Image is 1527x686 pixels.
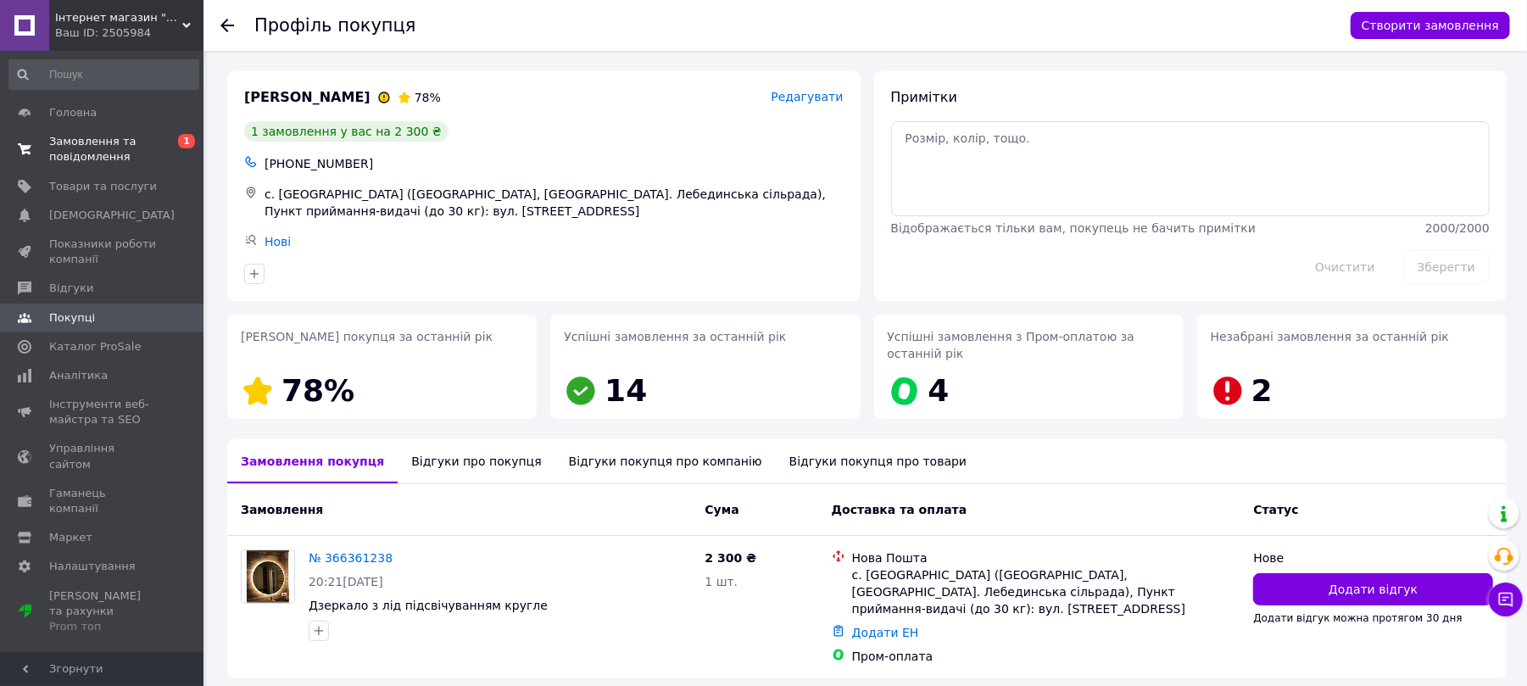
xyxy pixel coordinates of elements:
[49,237,157,267] span: Показники роботи компанії
[891,89,957,105] span: Примітки
[49,441,157,471] span: Управління сайтом
[1253,503,1298,516] span: Статус
[1425,221,1490,235] span: 2000 / 2000
[49,339,141,354] span: Каталог ProSale
[928,373,950,408] span: 4
[241,549,295,604] a: Фото товару
[49,588,157,635] span: [PERSON_NAME] та рахунки
[705,503,738,516] span: Cума
[605,373,647,408] span: 14
[49,486,157,516] span: Гаманець компанії
[1253,612,1462,624] span: Додати відгук можна протягом 30 дня
[55,10,182,25] span: Інтернет магазин "Art-Led"
[241,503,323,516] span: Замовлення
[555,439,776,483] div: Відгуки покупця про компанію
[281,373,354,408] span: 78%
[49,619,157,634] div: Prom топ
[888,330,1134,360] span: Успішні замовлення з Пром-оплатою за останній рік
[852,626,919,639] a: Додати ЕН
[891,221,1257,235] span: Відображається тільки вам, покупець не бачить примітки
[247,550,289,603] img: Фото товару
[254,15,416,36] h1: Профіль покупця
[8,59,199,90] input: Пошук
[49,105,97,120] span: Головна
[1253,573,1493,605] button: Додати відгук
[55,25,203,41] div: Ваш ID: 2505984
[852,648,1240,665] div: Пром-оплата
[1329,581,1418,598] span: Додати відгук
[309,599,548,612] a: Дзеркало з лід підсвічуванням кругле
[49,397,157,427] span: Інструменти веб-майстра та SEO
[832,503,967,516] span: Доставка та оплата
[1489,583,1523,616] button: Чат з покупцем
[564,330,786,343] span: Успішні замовлення за останній рік
[261,182,847,223] div: с. [GEOGRAPHIC_DATA] ([GEOGRAPHIC_DATA], [GEOGRAPHIC_DATA]. Лебединська сільрада), Пункт прийманн...
[852,566,1240,617] div: с. [GEOGRAPHIC_DATA] ([GEOGRAPHIC_DATA], [GEOGRAPHIC_DATA]. Лебединська сільрада), Пункт прийманн...
[265,235,291,248] a: Нові
[852,549,1240,566] div: Нова Пошта
[227,439,398,483] div: Замовлення покупця
[705,551,756,565] span: 2 300 ₴
[220,17,234,34] div: Повернутися назад
[244,121,449,142] div: 1 замовлення у вас на 2 300 ₴
[705,575,738,588] span: 1 шт.
[398,439,555,483] div: Відгуки про покупця
[49,281,93,296] span: Відгуки
[771,90,843,103] span: Редагувати
[49,179,157,194] span: Товари та послуги
[49,368,108,383] span: Аналітика
[776,439,980,483] div: Відгуки покупця про товари
[1253,549,1493,566] div: Нове
[309,575,383,588] span: 20:21[DATE]
[49,208,175,223] span: [DEMOGRAPHIC_DATA]
[244,88,371,108] span: [PERSON_NAME]
[261,152,847,176] div: [PHONE_NUMBER]
[49,134,157,165] span: Замовлення та повідомлення
[1251,373,1273,408] span: 2
[49,559,136,574] span: Налаштування
[241,330,493,343] span: [PERSON_NAME] покупця за останній рік
[178,134,195,148] span: 1
[49,310,95,326] span: Покупці
[1211,330,1449,343] span: Незабрані замовлення за останній рік
[49,530,92,545] span: Маркет
[415,91,441,104] span: 78%
[309,551,393,565] a: № 366361238
[1351,12,1510,39] button: Створити замовлення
